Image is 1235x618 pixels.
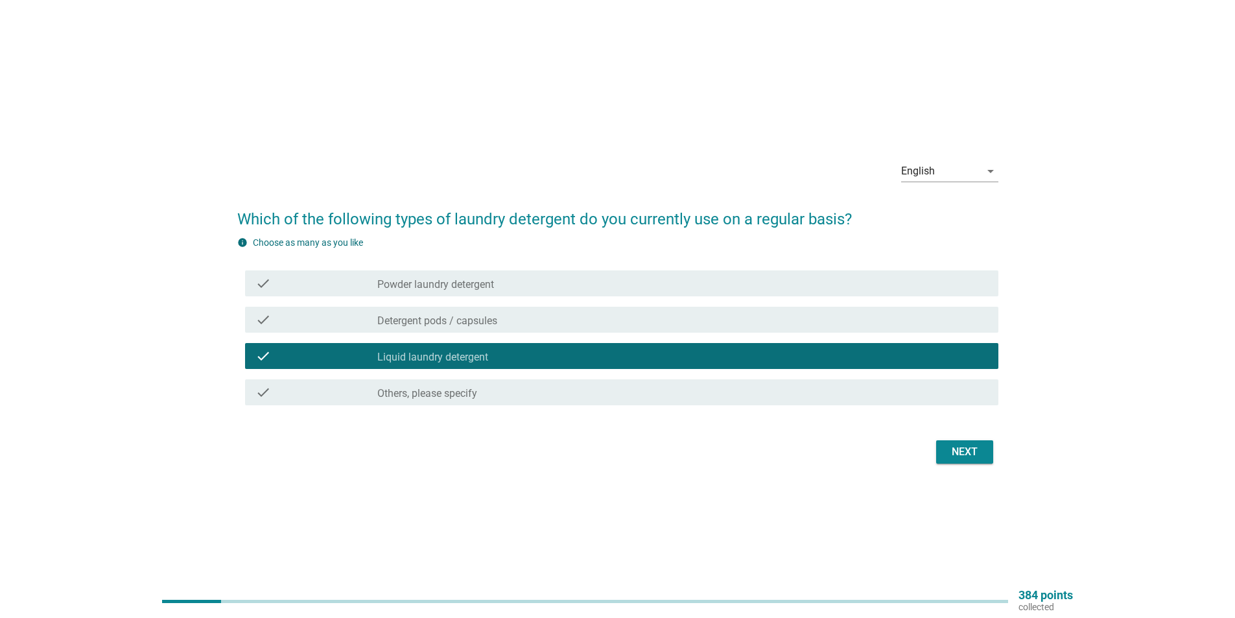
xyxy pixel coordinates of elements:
div: Next [947,444,983,460]
i: check [255,312,271,327]
h2: Which of the following types of laundry detergent do you currently use on a regular basis? [237,195,998,231]
label: Powder laundry detergent [377,278,494,291]
p: 384 points [1018,589,1073,601]
i: check [255,385,271,400]
button: Next [936,440,993,464]
i: check [255,348,271,364]
label: Liquid laundry detergent [377,351,488,364]
label: Others, please specify [377,387,477,400]
i: arrow_drop_down [983,163,998,179]
label: Choose as many as you like [253,237,363,248]
label: Detergent pods / capsules [377,315,497,327]
p: collected [1018,601,1073,613]
i: check [255,276,271,291]
div: English [901,165,935,177]
i: info [237,237,248,248]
